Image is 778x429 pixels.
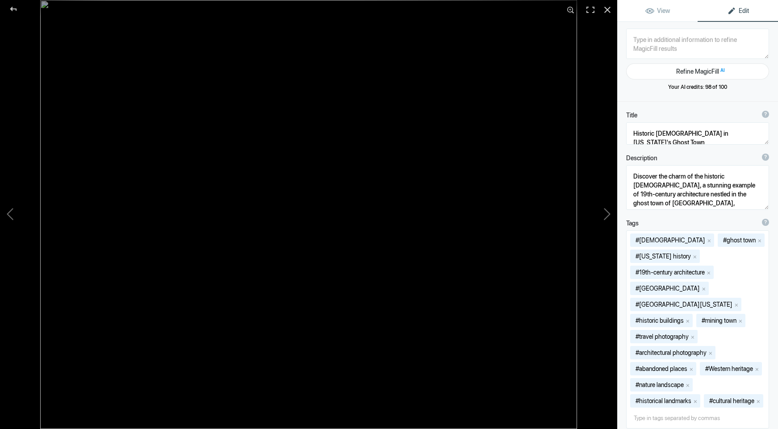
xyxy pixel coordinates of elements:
button: x [757,237,763,243]
button: x [692,253,698,259]
b: Tags [626,219,639,228]
div: ? [762,219,769,226]
button: x [733,301,740,308]
mat-chip: #nature landscape [630,378,693,392]
button: x [690,333,696,340]
span: Edit [727,7,749,14]
mat-chip: #[GEOGRAPHIC_DATA][US_STATE] [630,298,741,311]
span: Your AI credits: 98 of 100 [668,84,727,90]
mat-chip: #[DEMOGRAPHIC_DATA] [630,233,714,247]
button: Refine MagicFillAI [626,63,769,79]
button: x [737,317,744,324]
button: x [754,366,760,372]
button: x [688,366,694,372]
mat-chip: #19th-century architecture [630,266,714,279]
div: ? [762,154,769,161]
button: x [685,382,691,388]
button: x [692,398,699,404]
button: x [755,398,761,404]
mat-chip: #travel photography [630,330,698,343]
mat-chip: #ghost town [718,233,765,247]
button: x [706,237,712,243]
button: x [706,269,712,275]
button: x [701,285,707,292]
mat-chip: #abandoned places [630,362,696,375]
mat-chip: #architectural photography [630,346,715,359]
div: ? [762,111,769,118]
input: Type in tags separated by commas [631,410,764,426]
span: View [645,7,670,14]
mat-chip: #[GEOGRAPHIC_DATA] [630,282,709,295]
mat-chip: #mining town [696,314,745,327]
span: AI [720,67,725,74]
mat-chip: #cultural heritage [704,394,763,408]
b: Title [626,111,637,120]
mat-chip: #[US_STATE] history [630,250,700,263]
button: x [685,317,691,324]
mat-chip: #historical landmarks [630,394,700,408]
button: Next (arrow right) [550,137,617,292]
mat-chip: #Western heritage [700,362,762,375]
mat-chip: #historic buildings [630,314,693,327]
b: Description [626,154,657,162]
button: x [707,350,714,356]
